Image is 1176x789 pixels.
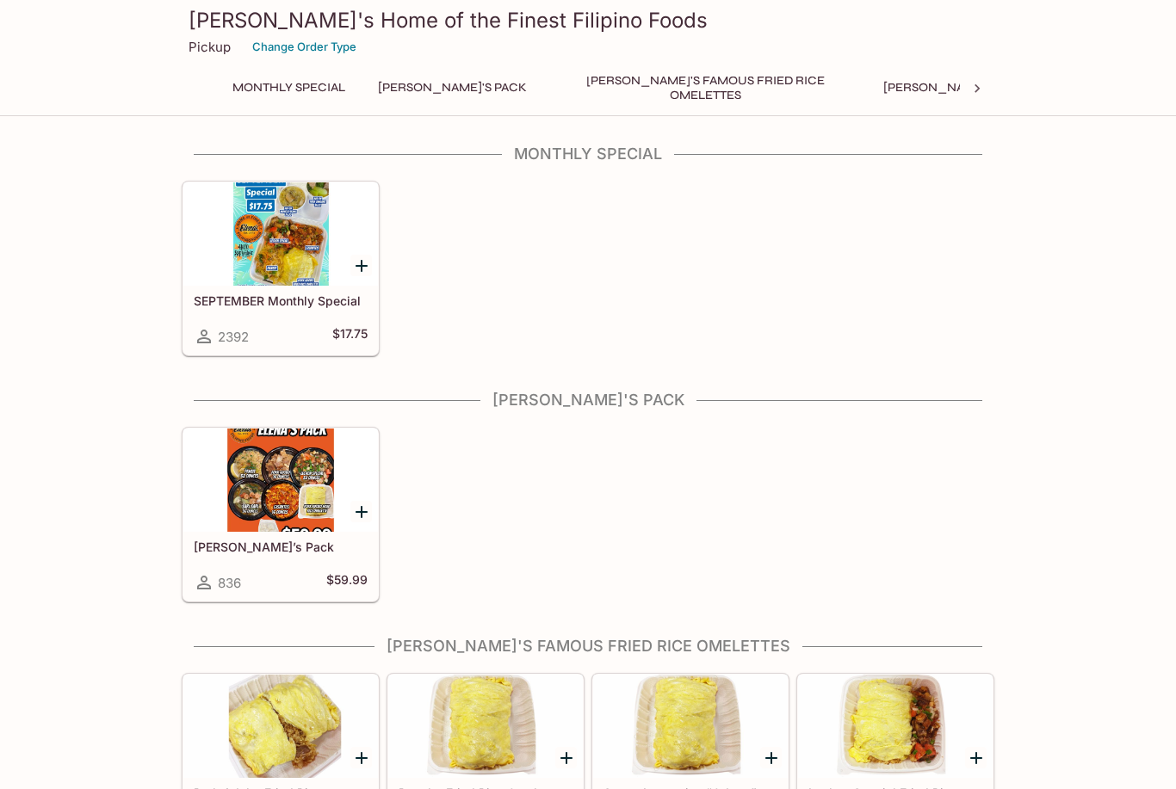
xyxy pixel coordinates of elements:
[183,182,379,355] a: SEPTEMBER Monthly Special2392$17.75
[189,39,231,55] p: Pickup
[555,747,577,768] button: Add Regular Fried Rice Omelette
[350,501,372,522] button: Add Elena’s Pack
[388,675,583,778] div: Regular Fried Rice Omelette
[223,76,355,100] button: Monthly Special
[183,428,378,532] div: Elena’s Pack
[550,76,860,100] button: [PERSON_NAME]'s Famous Fried Rice Omelettes
[326,572,368,593] h5: $59.99
[183,675,378,778] div: Pork Adobo Fried Rice Omelette
[182,391,994,410] h4: [PERSON_NAME]'s Pack
[965,747,987,768] button: Add Lechon Special Fried Rice Omelette
[218,575,241,591] span: 836
[183,182,378,286] div: SEPTEMBER Monthly Special
[189,7,987,34] h3: [PERSON_NAME]'s Home of the Finest Filipino Foods
[368,76,536,100] button: [PERSON_NAME]'s Pack
[182,637,994,656] h4: [PERSON_NAME]'s Famous Fried Rice Omelettes
[350,747,372,768] button: Add Pork Adobo Fried Rice Omelette
[194,293,368,308] h5: SEPTEMBER Monthly Special
[874,76,1093,100] button: [PERSON_NAME]'s Mixed Plates
[593,675,788,778] div: Sweet Longanisa “Odeng” Omelette
[332,326,368,347] h5: $17.75
[194,539,368,554] h5: [PERSON_NAME]’s Pack
[798,675,993,778] div: Lechon Special Fried Rice Omelette
[760,747,782,768] button: Add Sweet Longanisa “Odeng” Omelette
[182,145,994,163] h4: Monthly Special
[218,329,249,345] span: 2392
[350,255,372,276] button: Add SEPTEMBER Monthly Special
[244,34,364,60] button: Change Order Type
[183,428,379,601] a: [PERSON_NAME]’s Pack836$59.99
